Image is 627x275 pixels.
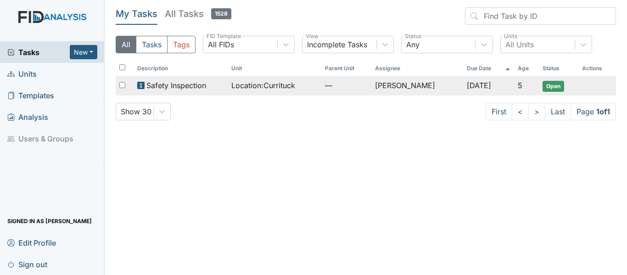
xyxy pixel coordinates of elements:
[231,80,295,91] span: Location : Currituck
[7,110,48,124] span: Analysis
[121,106,151,117] div: Show 30
[136,36,168,53] button: Tasks
[465,7,616,25] input: Find Task by ID
[307,39,367,50] div: Incomplete Tasks
[578,61,616,76] th: Actions
[146,80,206,91] span: Safety Inspection
[486,103,616,120] nav: task-pagination
[505,39,534,50] div: All Units
[514,61,539,76] th: Toggle SortBy
[7,67,37,81] span: Units
[486,103,512,120] a: First
[596,107,610,116] strong: 1 of 1
[70,45,97,59] button: New
[119,64,125,70] input: Toggle All Rows Selected
[7,47,70,58] a: Tasks
[325,80,368,91] span: —
[371,76,463,95] td: [PERSON_NAME]
[211,8,231,19] span: 1528
[467,81,491,90] span: [DATE]
[7,214,92,228] span: Signed in as [PERSON_NAME]
[518,81,522,90] span: 5
[545,103,571,120] a: Last
[321,61,371,76] th: Toggle SortBy
[512,103,529,120] a: <
[571,103,616,120] span: Page
[543,81,564,92] span: Open
[7,257,47,271] span: Sign out
[116,36,196,53] div: Type filter
[167,36,196,53] button: Tags
[116,36,136,53] button: All
[208,39,234,50] div: All FIDs
[7,236,56,250] span: Edit Profile
[165,7,231,20] h5: All Tasks
[116,7,157,20] h5: My Tasks
[463,61,514,76] th: Toggle SortBy
[406,39,420,50] div: Any
[228,61,321,76] th: Toggle SortBy
[528,103,545,120] a: >
[134,61,227,76] th: Toggle SortBy
[7,88,54,102] span: Templates
[539,61,578,76] th: Toggle SortBy
[371,61,463,76] th: Assignee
